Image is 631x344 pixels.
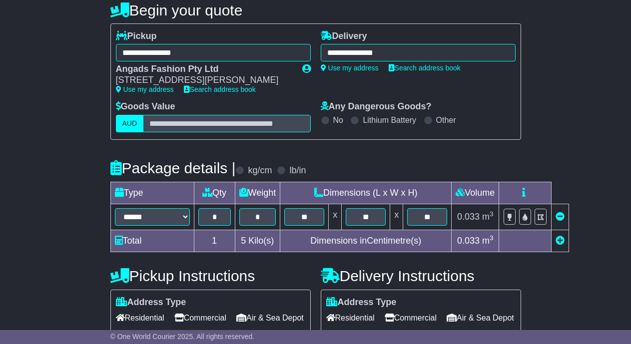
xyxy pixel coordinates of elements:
span: Commercial [174,310,226,326]
a: Use my address [116,85,174,93]
a: Search address book [389,64,461,72]
a: Add new item [556,236,565,246]
a: Search address book [184,85,256,93]
label: Address Type [326,297,397,308]
td: Kilo(s) [235,230,280,252]
span: Air & Sea Depot [236,310,304,326]
td: Total [110,230,194,252]
sup: 3 [490,234,494,242]
span: Residential [326,310,375,326]
label: Pickup [116,31,157,42]
h4: Begin your quote [110,2,521,18]
span: Air & Sea Depot [447,310,514,326]
label: Delivery [321,31,367,42]
label: lb/in [289,165,306,176]
td: 1 [194,230,235,252]
td: x [329,204,342,230]
span: © One World Courier 2025. All rights reserved. [110,333,255,341]
td: Dimensions in Centimetre(s) [280,230,452,252]
div: Angads Fashion Pty Ltd [116,64,292,75]
span: Residential [116,310,164,326]
span: 5 [241,236,246,246]
sup: 3 [490,210,494,218]
h4: Package details | [110,160,236,176]
label: Lithium Battery [363,115,416,125]
a: Use my address [321,64,379,72]
label: AUD [116,115,144,132]
label: Goods Value [116,101,175,112]
h4: Delivery Instructions [321,268,521,284]
td: Dimensions (L x W x H) [280,182,452,204]
td: Weight [235,182,280,204]
span: 0.033 [457,212,480,222]
span: m [482,236,494,246]
label: Other [436,115,456,125]
span: 0.033 [457,236,480,246]
a: Remove this item [556,212,565,222]
span: Commercial [385,310,437,326]
label: Any Dangerous Goods? [321,101,432,112]
td: x [390,204,403,230]
label: Address Type [116,297,186,308]
span: m [482,212,494,222]
div: [STREET_ADDRESS][PERSON_NAME] [116,75,292,86]
td: Type [110,182,194,204]
td: Volume [452,182,499,204]
h4: Pickup Instructions [110,268,311,284]
label: kg/cm [248,165,272,176]
td: Qty [194,182,235,204]
label: No [333,115,343,125]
